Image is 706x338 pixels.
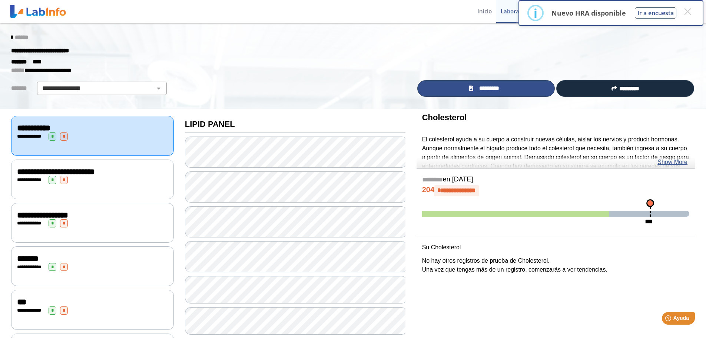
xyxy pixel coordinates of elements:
[422,185,689,196] h4: 204
[422,175,689,184] h5: en [DATE]
[422,113,467,122] b: Cholesterol
[640,309,698,330] iframe: Help widget launcher
[681,5,694,18] button: Close this dialog
[657,158,687,167] a: Show More
[534,6,537,20] div: i
[422,256,689,274] p: No hay otros registros de prueba de Cholesterol. Una vez que tengas más de un registro, comenzará...
[185,119,235,129] b: LIPID PANEL
[551,9,626,17] p: Nuevo HRA disponible
[422,135,689,197] p: El colesterol ayuda a su cuerpo a construir nuevas células, aislar los nervios y producir hormona...
[422,243,689,252] p: Su Cholesterol
[635,7,676,19] button: Ir a encuesta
